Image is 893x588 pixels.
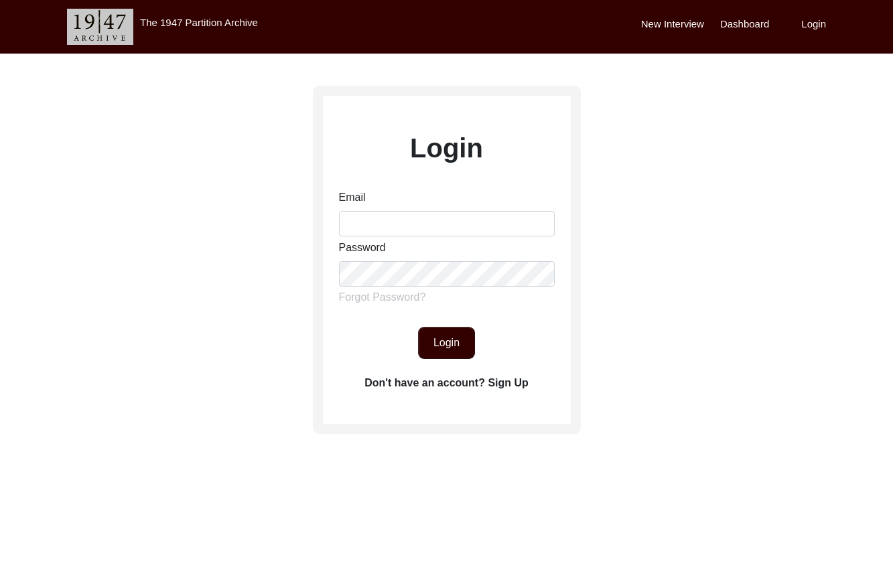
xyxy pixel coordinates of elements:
[339,190,366,206] label: Email
[720,17,769,32] label: Dashboard
[67,9,133,45] img: header-logo.png
[364,375,529,391] label: Don't have an account? Sign Up
[410,128,483,168] label: Login
[801,17,826,32] label: Login
[140,17,258,28] label: The 1947 Partition Archive
[339,289,426,305] label: Forgot Password?
[641,17,704,32] label: New Interview
[339,240,386,256] label: Password
[418,327,475,359] button: Login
